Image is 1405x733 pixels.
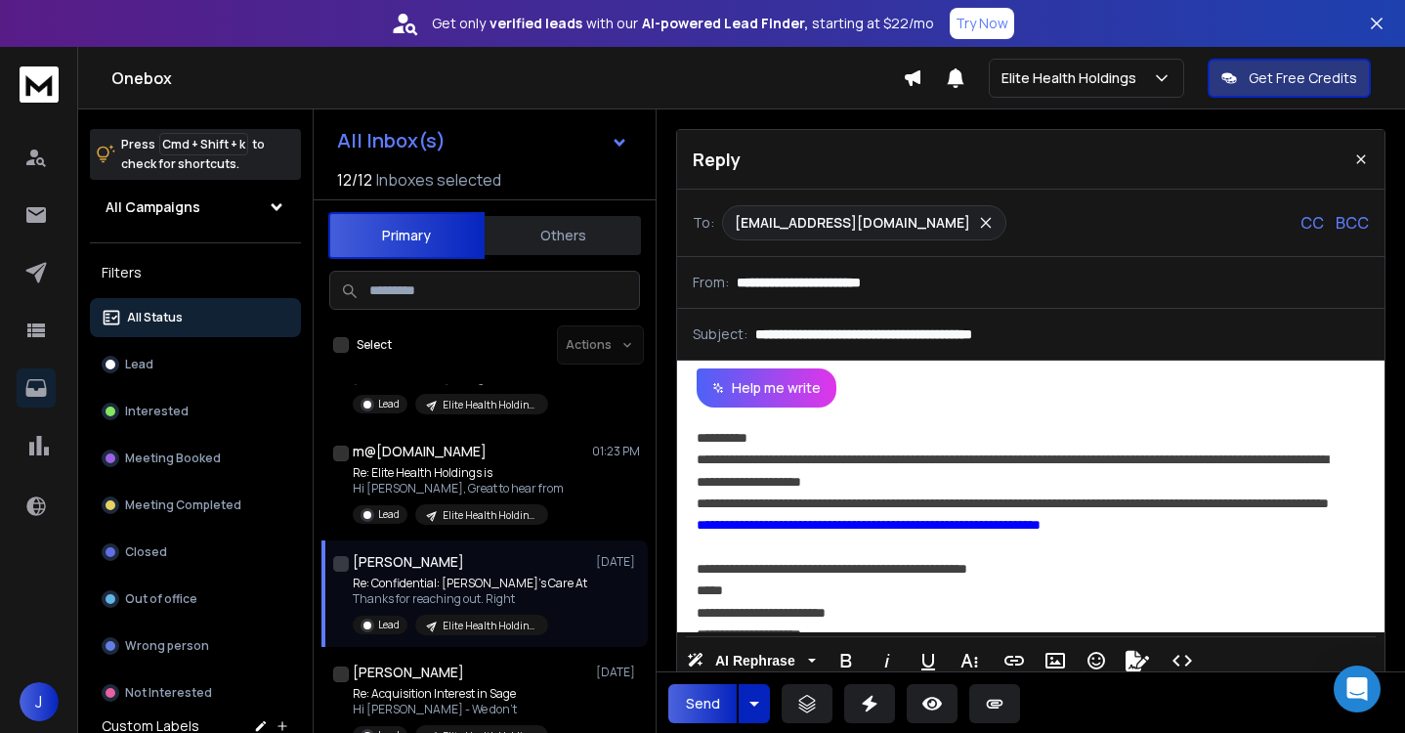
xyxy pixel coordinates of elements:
[90,345,301,384] button: Lead
[956,14,1008,33] p: Try Now
[125,497,241,513] p: Meeting Completed
[125,544,167,560] p: Closed
[828,641,865,680] button: Bold (⌘B)
[337,131,446,151] h1: All Inbox(s)
[90,392,301,431] button: Interested
[693,146,741,173] p: Reply
[1119,641,1156,680] button: Signature
[125,451,221,466] p: Meeting Booked
[90,580,301,619] button: Out of office
[90,533,301,572] button: Closed
[443,619,536,633] p: Elite Health Holdings - Home Care
[951,641,988,680] button: More Text
[1037,641,1074,680] button: Insert Image (⌘P)
[1164,641,1201,680] button: Code View
[321,121,644,160] button: All Inbox(s)
[596,554,640,570] p: [DATE]
[378,618,400,632] p: Lead
[353,465,564,481] p: Re: Elite Health Holdings is
[432,14,934,33] p: Get only with our starting at $22/mo
[596,665,640,680] p: [DATE]
[353,552,464,572] h1: [PERSON_NAME]
[950,8,1014,39] button: Try Now
[693,213,714,233] p: To:
[121,135,265,174] p: Press to check for shortcuts.
[1336,211,1369,235] p: BCC
[485,214,641,257] button: Others
[328,212,485,259] button: Primary
[378,397,400,411] p: Lead
[125,685,212,701] p: Not Interested
[353,663,464,682] h1: [PERSON_NAME]
[353,442,487,461] h1: m@[DOMAIN_NAME]
[376,168,501,192] h3: Inboxes selected
[668,684,737,723] button: Send
[869,641,906,680] button: Italic (⌘I)
[683,641,820,680] button: AI Rephrase
[125,404,189,419] p: Interested
[1001,68,1144,88] p: Elite Health Holdings
[337,168,372,192] span: 12 / 12
[20,682,59,721] button: J
[353,702,548,717] p: Hi [PERSON_NAME] - We don't
[693,324,747,344] p: Subject:
[443,398,536,412] p: Elite Health Holdings - Home Care
[90,439,301,478] button: Meeting Booked
[697,368,836,408] button: Help me write
[1078,641,1115,680] button: Emoticons
[693,273,729,292] p: From:
[90,626,301,666] button: Wrong person
[125,357,153,372] p: Lead
[1208,59,1371,98] button: Get Free Credits
[357,337,392,353] label: Select
[490,14,582,33] strong: verified leads
[90,188,301,227] button: All Campaigns
[353,576,587,591] p: Re: Confidential: [PERSON_NAME]'s Care At
[125,591,197,607] p: Out of office
[353,686,548,702] p: Re: Acquisition Interest in Sage
[90,259,301,286] h3: Filters
[443,508,536,523] p: Elite Health Holdings - Home Care
[125,638,209,654] p: Wrong person
[90,486,301,525] button: Meeting Completed
[111,66,903,90] h1: Onebox
[1249,68,1357,88] p: Get Free Credits
[106,197,200,217] h1: All Campaigns
[1334,666,1381,712] div: Open Intercom Messenger
[592,444,640,459] p: 01:23 PM
[711,653,799,669] span: AI Rephrase
[353,481,564,496] p: Hi [PERSON_NAME], Great to hear from
[1300,211,1324,235] p: CC
[90,298,301,337] button: All Status
[159,133,248,155] span: Cmd + Shift + k
[90,673,301,712] button: Not Interested
[353,591,587,607] p: Thanks for reaching out. Right
[127,310,183,325] p: All Status
[378,507,400,522] p: Lead
[735,213,970,233] p: [EMAIL_ADDRESS][DOMAIN_NAME]
[910,641,947,680] button: Underline (⌘U)
[642,14,808,33] strong: AI-powered Lead Finder,
[20,66,59,103] img: logo
[996,641,1033,680] button: Insert Link (⌘K)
